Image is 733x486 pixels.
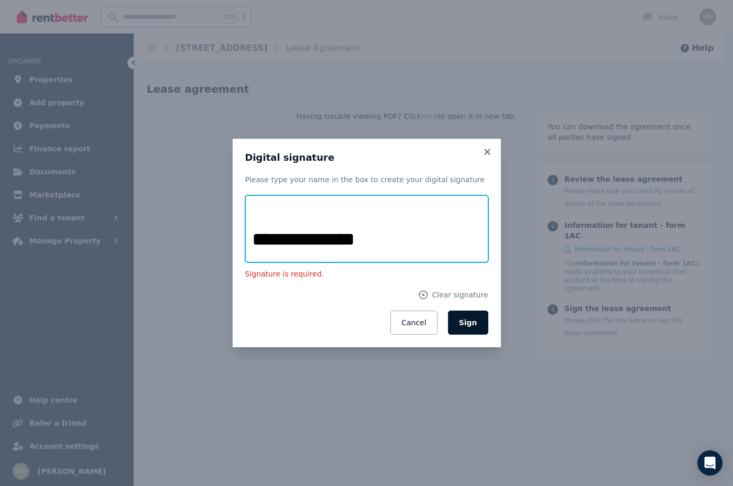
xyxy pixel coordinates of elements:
h3: Digital signature [245,151,488,164]
button: Cancel [390,311,437,335]
p: Please type your name in the box to create your digital signature [245,174,488,185]
div: Open Intercom Messenger [697,450,723,476]
p: Signature is required. [245,269,488,279]
button: Sign [448,311,488,335]
span: Clear signature [432,290,488,300]
span: Sign [459,318,477,327]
